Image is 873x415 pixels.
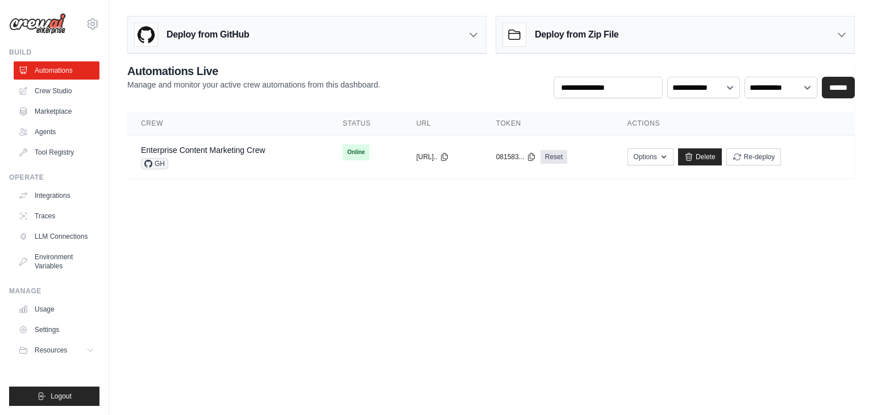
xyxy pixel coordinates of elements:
[127,79,380,90] p: Manage and monitor your active crew automations from this dashboard.
[402,112,482,135] th: URL
[14,186,99,205] a: Integrations
[141,158,168,169] span: GH
[343,144,369,160] span: Online
[726,148,781,165] button: Re-deploy
[9,48,99,57] div: Build
[127,112,329,135] th: Crew
[135,23,157,46] img: GitHub Logo
[14,143,99,161] a: Tool Registry
[167,28,249,42] h3: Deploy from GitHub
[496,152,536,161] button: 081583...
[627,148,674,165] button: Options
[9,13,66,35] img: Logo
[678,148,722,165] a: Delete
[535,28,618,42] h3: Deploy from Zip File
[14,341,99,359] button: Resources
[14,248,99,275] a: Environment Variables
[483,112,614,135] th: Token
[329,112,402,135] th: Status
[9,287,99,296] div: Manage
[14,300,99,318] a: Usage
[14,61,99,80] a: Automations
[541,150,567,164] a: Reset
[127,63,380,79] h2: Automations Live
[14,123,99,141] a: Agents
[14,82,99,100] a: Crew Studio
[35,346,67,355] span: Resources
[9,387,99,406] button: Logout
[51,392,72,401] span: Logout
[14,321,99,339] a: Settings
[14,207,99,225] a: Traces
[14,102,99,121] a: Marketplace
[141,146,265,155] a: Enterprise Content Marketing Crew
[9,173,99,182] div: Operate
[14,227,99,246] a: LLM Connections
[614,112,855,135] th: Actions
